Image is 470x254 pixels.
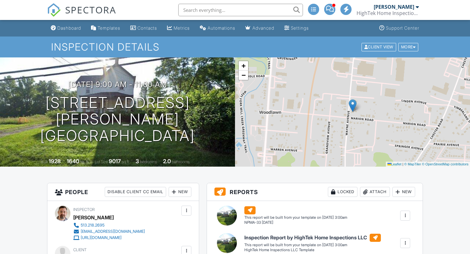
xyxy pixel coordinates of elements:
[362,43,396,51] div: Client View
[81,235,122,240] div: [URL][DOMAIN_NAME]
[244,247,381,253] div: HighTek Home Inspections LLC Template
[242,62,246,70] span: +
[105,187,166,197] div: Disable Client CC Email
[374,4,414,10] div: [PERSON_NAME]
[80,159,89,164] span: sq. ft.
[163,158,171,164] div: 2.0
[73,247,87,252] span: Client
[10,95,225,144] h1: [STREET_ADDRESS][PERSON_NAME] [GEOGRAPHIC_DATA]
[136,158,139,164] div: 3
[57,25,81,31] div: Dashboard
[422,162,468,166] a: © OpenStreetMap contributors
[174,25,190,31] div: Metrics
[48,22,84,34] a: Dashboard
[165,22,192,34] a: Metrics
[244,220,347,225] div: NPMA-33 [DATE]
[242,71,246,79] span: −
[244,242,381,247] div: This report will be built from your template on [DATE] 3:00am
[243,22,277,34] a: Advanced
[137,25,157,31] div: Contacts
[387,162,401,166] a: Leaflet
[98,25,120,31] div: Templates
[377,22,422,34] a: Support Center
[128,22,160,34] a: Contacts
[386,25,419,31] div: Support Center
[361,44,398,49] a: Client View
[89,22,123,34] a: Templates
[392,187,415,197] div: New
[207,183,423,201] h3: Reports
[357,10,419,16] div: HighTek Home Inspections, LLC
[252,25,274,31] div: Advanced
[73,235,145,241] a: [URL][DOMAIN_NAME]
[73,207,95,212] span: Inspector
[244,234,381,242] h6: Inspection Report by HighTek Home Inspections LLC
[73,222,145,228] a: 513.218.2695
[197,22,238,34] a: Automations (Basic)
[328,187,357,197] div: Locked
[68,80,167,89] h3: [DATE] 9:00 am - 11:30 am
[122,159,130,164] span: sq.ft.
[47,8,116,22] a: SPECTORA
[402,162,403,166] span: |
[239,61,248,71] a: Zoom in
[244,215,347,220] div: This report will be built from your template on [DATE] 3:00am
[51,42,419,52] h1: Inspection Details
[360,187,390,197] div: Attach
[49,158,61,164] div: 1928
[73,228,145,235] a: [EMAIL_ADDRESS][DOMAIN_NAME]
[208,25,235,31] div: Automations
[81,223,104,228] div: 513.218.2695
[178,4,303,16] input: Search everything...
[239,71,248,80] a: Zoom out
[349,99,357,112] img: Marker
[73,213,114,222] div: [PERSON_NAME]
[291,25,309,31] div: Settings
[67,158,79,164] div: 1640
[282,22,311,34] a: Settings
[172,159,189,164] span: bathrooms
[47,183,199,201] h3: People
[169,187,191,197] div: New
[404,162,421,166] a: © MapTiler
[140,159,157,164] span: bedrooms
[81,229,145,234] div: [EMAIL_ADDRESS][DOMAIN_NAME]
[65,3,116,16] span: SPECTORA
[109,158,121,164] div: 9017
[398,43,419,51] div: More
[95,159,108,164] span: Lot Size
[47,3,61,17] img: The Best Home Inspection Software - Spectora
[41,159,48,164] span: Built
